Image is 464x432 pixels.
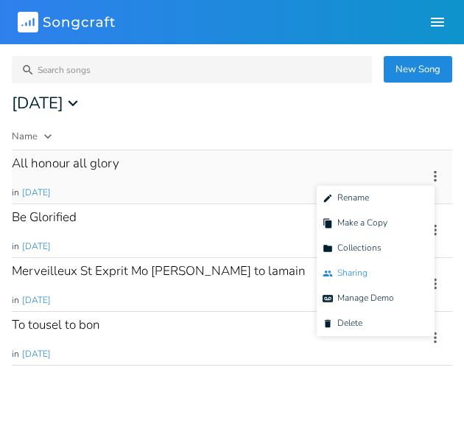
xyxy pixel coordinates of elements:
span: Manage Demo [323,293,394,304]
span: in [12,240,19,253]
span: in [12,294,19,307]
span: Sharing [323,268,368,279]
div: Name [12,130,38,143]
span: Collections [323,243,382,254]
span: [DATE] [22,294,51,307]
span: Delete [323,318,362,329]
span: [DATE] [22,187,51,199]
div: All honour all glory [12,157,119,170]
button: New Song [384,56,452,83]
input: Search songs [12,56,372,83]
span: Rename [323,193,369,203]
span: [DATE] [12,95,63,111]
span: [DATE] [22,348,51,360]
div: Merveilleux St Exprit Mo [PERSON_NAME] to lamain [12,265,306,277]
div: To tousel to bon [12,318,100,331]
span: [DATE] [22,240,51,253]
div: Be Glorified [12,211,77,223]
span: Make a Copy [323,218,387,229]
span: in [12,348,19,360]
button: Name [12,129,409,144]
span: in [12,187,19,199]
